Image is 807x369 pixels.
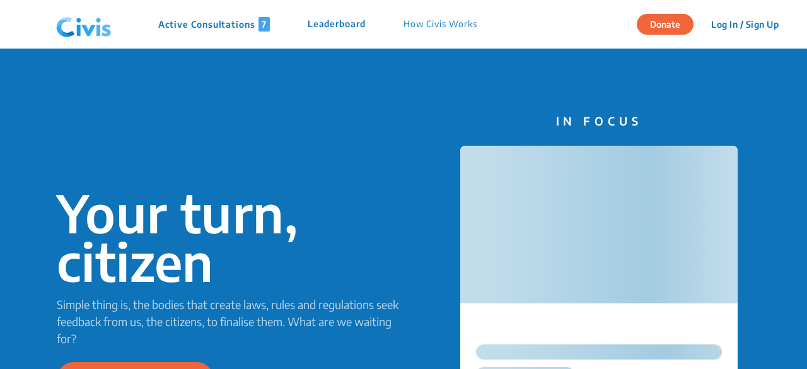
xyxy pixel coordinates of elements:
p: Your turn, citizen [57,189,403,286]
a: Donate [637,17,703,30]
button: Donate [637,14,694,35]
span: 7 [258,17,270,32]
button: Log In / Sign Up [703,15,787,34]
p: How Civis Works [403,17,477,32]
img: navlogo.png [51,6,117,44]
p: IN FOCUS [460,112,738,129]
p: Simple thing is, the bodies that create laws, rules and regulations seek feedback from us, the ci... [57,296,403,347]
p: Active Consultations [158,17,270,32]
p: Leaderboard [308,17,366,32]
